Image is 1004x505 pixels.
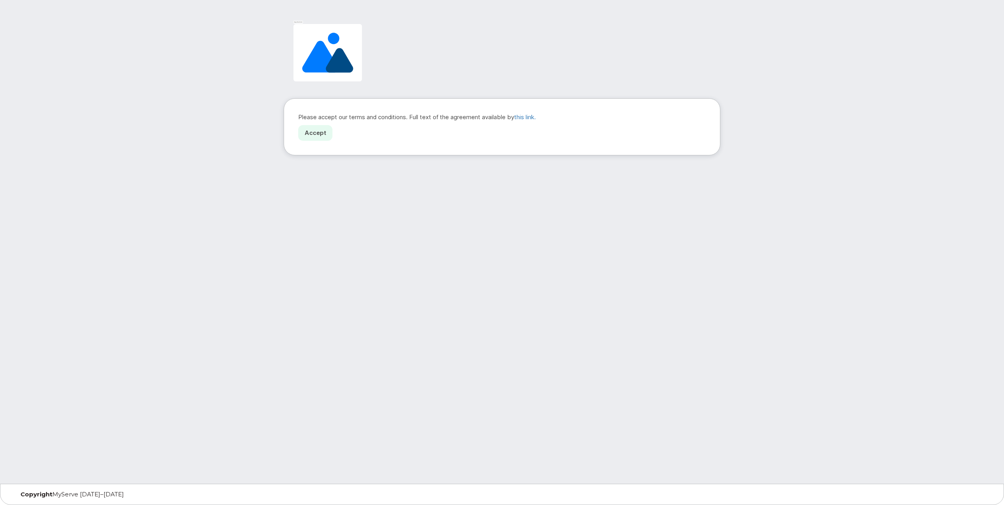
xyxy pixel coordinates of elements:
p: Please accept our terms and conditions. Full text of the agreement available by [298,113,706,121]
div: MyServe [DATE]–[DATE] [15,491,340,498]
strong: Copyright [20,490,52,498]
img: Image placeholder [290,20,365,85]
a: Accept [298,125,332,141]
a: this link. [514,113,536,121]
